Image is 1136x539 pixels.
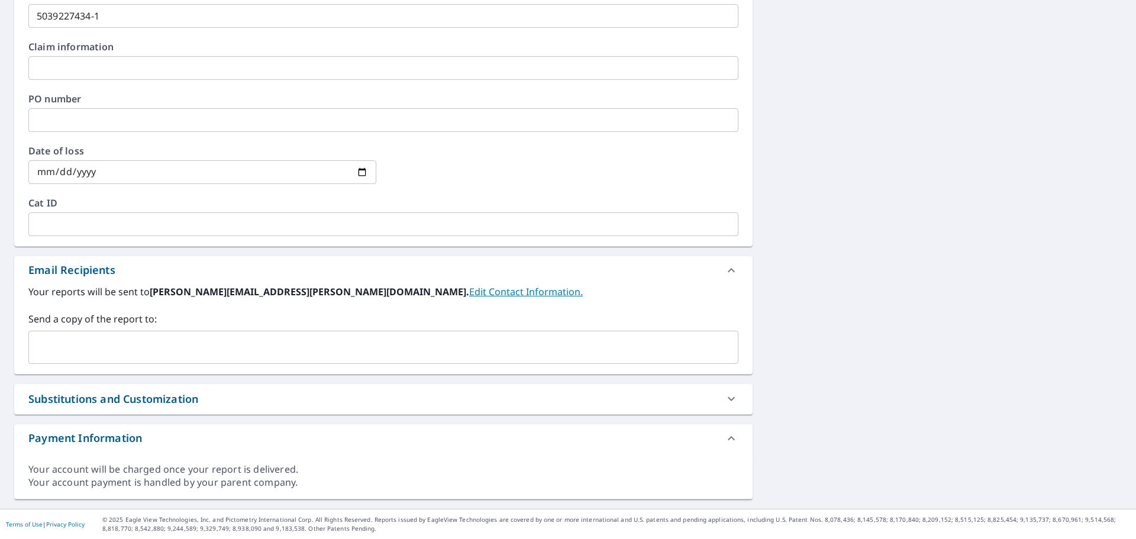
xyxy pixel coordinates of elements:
[28,146,376,156] label: Date of loss
[28,94,738,104] label: PO number
[6,521,85,528] p: |
[6,520,43,528] a: Terms of Use
[14,424,753,453] div: Payment Information
[28,391,198,407] div: Substitutions and Customization
[14,384,753,414] div: Substitutions and Customization
[14,256,753,285] div: Email Recipients
[28,430,142,446] div: Payment Information
[28,476,738,489] div: Your account payment is handled by your parent company.
[28,198,738,208] label: Cat ID
[28,262,115,278] div: Email Recipients
[102,515,1130,533] p: © 2025 Eagle View Technologies, Inc. and Pictometry International Corp. All Rights Reserved. Repo...
[150,285,469,298] b: [PERSON_NAME][EMAIL_ADDRESS][PERSON_NAME][DOMAIN_NAME].
[28,463,738,476] div: Your account will be charged once your report is delivered.
[28,285,738,299] label: Your reports will be sent to
[46,520,85,528] a: Privacy Policy
[28,312,738,326] label: Send a copy of the report to:
[28,42,738,51] label: Claim information
[469,285,583,298] a: EditContactInfo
